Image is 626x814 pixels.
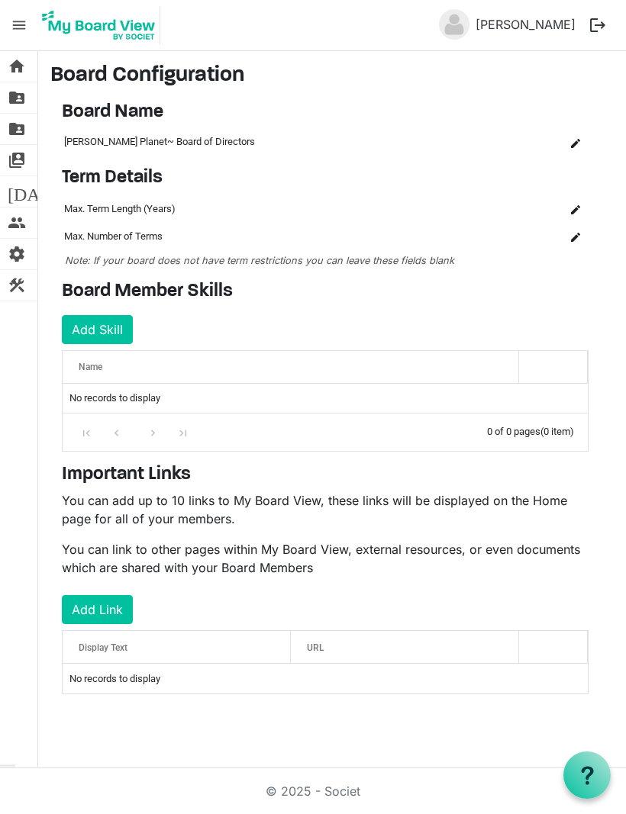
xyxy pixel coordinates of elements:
span: [DATE] [8,176,66,207]
p: You can link to other pages within My Board View, external resources, or even documents which are... [62,540,589,577]
td: is Command column column header [535,129,589,155]
span: folder_shared [8,114,26,144]
button: Edit [565,131,586,153]
h4: Important Links [62,464,589,486]
h4: Term Details [62,167,589,189]
span: home [8,51,26,82]
span: construction [8,270,26,301]
button: Add Link [62,595,133,624]
span: switch_account [8,145,26,175]
td: is Command column column header [520,223,589,250]
button: Edit [565,226,586,247]
td: No records to display [63,664,588,693]
button: Add Skill [62,315,133,344]
span: (0 item) [540,426,574,437]
td: is Command column column header [520,195,589,223]
div: Go to last page [173,421,193,442]
div: Go to next page [143,421,163,442]
div: Go to previous page [106,421,127,442]
td: Max. Number of Terms column header Name [62,223,459,250]
td: Preston's Planet~ Board of Directors column header Name [62,129,535,155]
p: You can add up to 10 links to My Board View, these links will be displayed on the Home page for a... [62,491,589,528]
span: folder_shared [8,82,26,113]
img: My Board View Logo [37,6,160,44]
div: Go to first page [76,421,97,442]
div: 0 of 0 pages (0 item) [487,413,588,446]
a: [PERSON_NAME] [469,9,582,40]
td: Max. Term Length (Years) column header Name [62,195,459,223]
span: people [8,208,26,238]
button: Edit [565,198,586,220]
span: Note: If your board does not have term restrictions you can leave these fields blank [65,255,454,266]
a: My Board View Logo [37,6,166,44]
span: URL [307,642,324,653]
span: 0 of 0 pages [487,426,540,437]
td: column header Name [459,223,520,250]
span: Display Text [79,642,127,653]
h4: Board Name [62,101,589,124]
img: no-profile-picture.svg [439,9,469,40]
h4: Board Member Skills [62,281,589,303]
td: No records to display [63,384,588,413]
td: column header Name [459,195,520,223]
span: menu [5,11,34,40]
a: © 2025 - Societ [266,783,360,799]
span: settings [8,239,26,269]
h3: Board Configuration [50,63,614,89]
button: logout [582,9,614,41]
span: Name [79,362,102,372]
